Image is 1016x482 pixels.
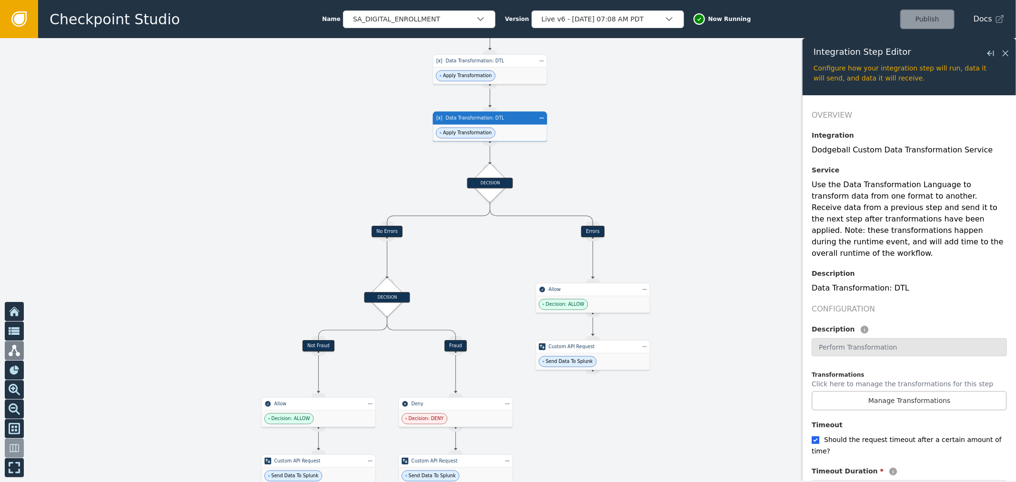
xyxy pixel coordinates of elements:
[322,15,341,23] span: Name
[467,178,513,188] div: DECISION
[812,282,1007,294] div: Data Transformation: DTL
[812,165,839,175] label: Service
[812,269,855,279] label: Description
[812,391,1007,411] button: Manage Transformations
[812,338,1007,356] input: Perform Transformation
[446,115,534,121] div: Data Transformation: DTL
[372,226,402,237] div: No Errors
[505,15,529,23] span: Version
[272,415,310,422] span: Decision: ALLOW
[542,14,664,24] div: Live v6 - [DATE] 07:08 AM PDT
[812,379,993,391] p: Click here to manage the transformations for this step
[444,340,467,351] div: Fraud
[412,401,500,407] div: Deny
[812,131,854,141] label: Integration
[409,415,444,422] span: Decision: DENY
[412,458,500,464] div: Custom API Request
[353,14,476,24] div: SA_DIGITAL_ENROLLMENT
[812,144,1007,156] div: Dodgeball Custom Data Transformation Service
[409,472,456,479] span: Send Data To Splunk
[812,303,1007,315] h2: Configuration
[812,466,884,476] label: Timeout Duration
[812,372,864,378] span: Transformations
[50,9,180,30] span: Checkpoint Studio
[812,324,855,334] label: Description
[812,179,1007,259] div: Use the Data Transformation Language to transform data from one format to another. Receive data f...
[546,358,593,365] span: Send Data To Splunk
[274,401,363,407] div: Allow
[974,13,992,25] span: Docs
[272,472,319,479] span: Send Data To Splunk
[343,10,495,28] button: SA_DIGITAL_ENROLLMENT
[546,301,584,308] span: Decision: ALLOW
[443,72,492,79] span: Apply Transformation
[581,226,604,237] div: Errors
[443,130,492,136] span: Apply Transformation
[274,458,363,464] div: Custom API Request
[446,58,534,64] div: Data Transformation: DTL
[532,10,684,28] button: Live v6 - [DATE] 07:08 AM PDT
[814,48,911,56] span: Integration Step Editor
[812,420,843,430] label: Timeout
[812,436,1001,455] label: Should the request timeout after a certain amount of time?
[812,110,1007,121] h2: Overview
[549,286,637,293] div: Allow
[302,340,334,351] div: Not Fraud
[974,13,1005,25] a: Docs
[708,15,751,23] span: Now Running
[364,292,410,302] div: DECISION
[549,343,637,350] div: Custom API Request
[814,63,1005,83] div: Configure how your integration step will run, data it will send, and data it will receive.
